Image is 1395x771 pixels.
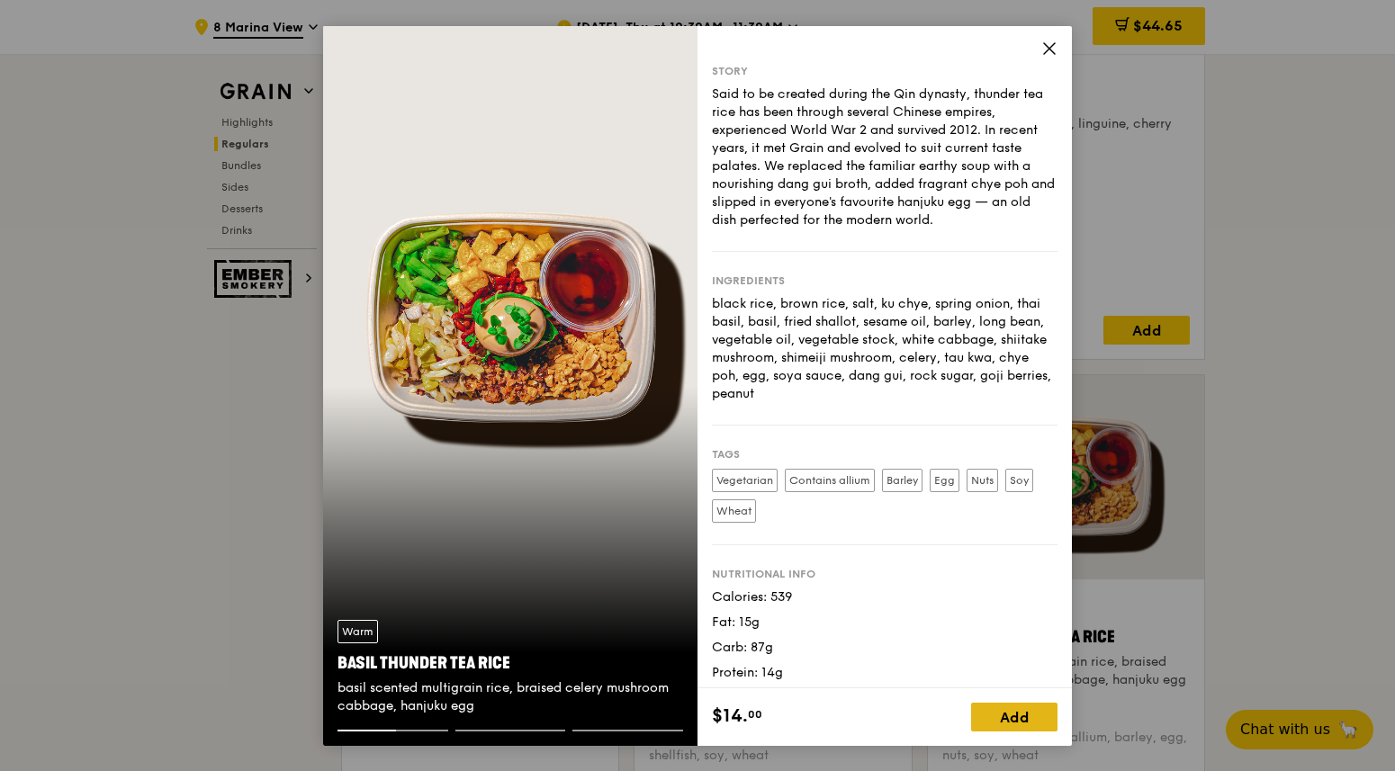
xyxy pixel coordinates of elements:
[967,469,998,492] label: Nuts
[1005,469,1033,492] label: Soy
[748,707,762,722] span: 00
[712,469,778,492] label: Vegetarian
[882,469,922,492] label: Barley
[712,85,1057,229] div: Said to be created during the Qin dynasty, thunder tea rice has been through several Chinese empi...
[712,64,1057,78] div: Story
[712,588,1057,606] div: Calories: 539
[712,703,748,730] span: $14.
[930,469,959,492] label: Egg
[712,273,1057,288] div: Ingredients
[712,614,1057,632] div: Fat: 15g
[712,499,756,523] label: Wheat
[712,447,1057,462] div: Tags
[785,469,875,492] label: Contains allium
[971,703,1057,731] div: Add
[712,664,1057,682] div: Protein: 14g
[712,567,1057,581] div: Nutritional info
[337,679,683,715] div: basil scented multigrain rice, braised celery mushroom cabbage, hanjuku egg
[712,639,1057,657] div: Carb: 87g
[712,295,1057,403] div: black rice, brown rice, salt, ku chye, spring onion, thai basil, basil, fried shallot, sesame oil...
[337,620,378,643] div: Warm
[337,650,683,676] div: Basil Thunder Tea Rice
